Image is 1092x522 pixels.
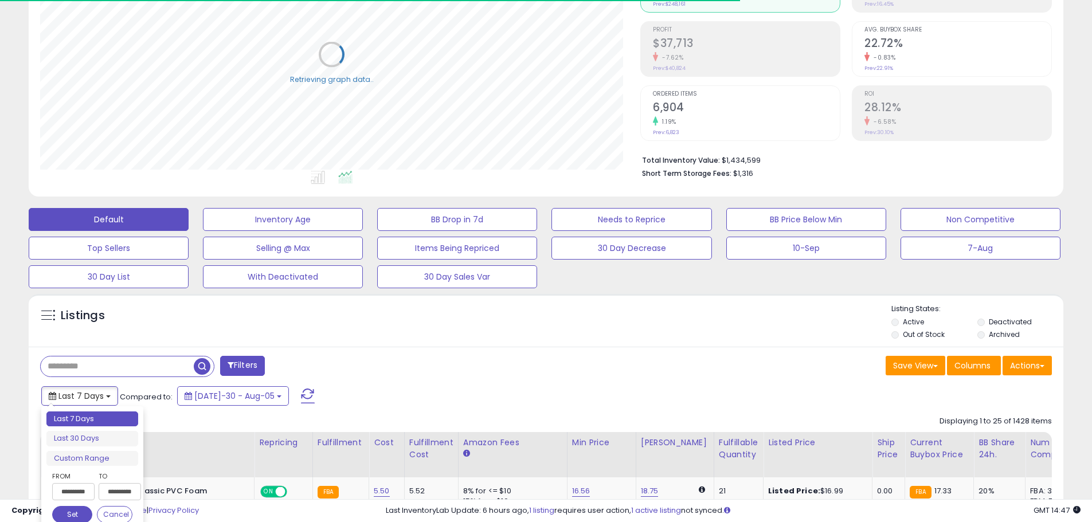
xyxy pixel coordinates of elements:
[901,237,1060,260] button: 7-Aug
[989,329,1020,339] label: Archived
[203,237,363,260] button: Selling @ Max
[58,390,104,402] span: Last 7 Days
[148,505,199,516] a: Privacy Policy
[979,437,1020,461] div: BB Share 24h.
[29,237,189,260] button: Top Sellers
[529,505,554,516] a: 1 listing
[653,129,679,136] small: Prev: 6,823
[901,208,1060,231] button: Non Competitive
[631,505,681,516] a: 1 active listing
[409,486,449,496] div: 5.52
[1030,486,1068,496] div: FBA: 3
[572,437,631,449] div: Min Price
[203,208,363,231] button: Inventory Age
[864,129,894,136] small: Prev: 30.10%
[877,437,900,461] div: Ship Price
[641,437,709,449] div: [PERSON_NAME]
[1034,505,1081,516] span: 2025-08-13 14:47 GMT
[910,486,931,499] small: FBA
[551,208,711,231] button: Needs to Reprice
[870,117,896,126] small: -6.58%
[46,431,138,446] li: Last 30 Days
[891,304,1063,315] p: Listing States:
[99,486,238,510] b: Earplugs Classic PVC Foam Diposable 50 Pack
[220,356,265,376] button: Filters
[719,486,754,496] div: 21
[52,470,92,482] label: From
[653,1,686,7] small: Prev: $248,161
[653,37,840,52] h2: $37,713
[261,487,276,497] span: ON
[463,486,558,496] div: 8% for <= $10
[653,91,840,97] span: Ordered Items
[641,485,659,497] a: 18.75
[374,485,390,497] a: 5.50
[768,485,820,496] b: Listed Price:
[864,91,1051,97] span: ROI
[870,53,895,62] small: -0.83%
[903,329,945,339] label: Out of Stock
[46,451,138,466] li: Custom Range
[71,437,249,449] div: Title
[377,237,537,260] button: Items Being Repriced
[1003,356,1052,375] button: Actions
[864,1,894,7] small: Prev: 16.45%
[572,485,590,497] a: 16.56
[864,27,1051,33] span: Avg. Buybox Share
[409,437,453,461] div: Fulfillment Cost
[29,208,189,231] button: Default
[733,168,753,179] span: $1,316
[954,360,991,371] span: Columns
[864,37,1051,52] h2: 22.72%
[877,486,896,496] div: 0.00
[642,152,1043,166] li: $1,434,599
[934,485,952,496] span: 17.33
[989,317,1032,327] label: Deactivated
[642,168,731,178] b: Short Term Storage Fees:
[726,208,886,231] button: BB Price Below Min
[719,437,758,461] div: Fulfillable Quantity
[61,308,105,324] h5: Listings
[11,505,53,516] strong: Copyright
[259,437,308,449] div: Repricing
[46,411,138,427] li: Last 7 Days
[120,391,173,402] span: Compared to:
[910,437,969,461] div: Current Buybox Price
[886,356,945,375] button: Save View
[29,265,189,288] button: 30 Day List
[947,356,1001,375] button: Columns
[41,386,118,406] button: Last 7 Days
[11,505,199,516] div: seller snap | |
[377,208,537,231] button: BB Drop in 7d
[658,53,683,62] small: -7.62%
[463,449,470,459] small: Amazon Fees.
[940,416,1052,427] div: Displaying 1 to 25 of 1428 items
[463,437,562,449] div: Amazon Fees
[290,74,374,84] div: Retrieving graph data..
[653,65,686,72] small: Prev: $40,824
[318,437,364,449] div: Fulfillment
[377,265,537,288] button: 30 Day Sales Var
[864,65,893,72] small: Prev: 22.91%
[99,470,132,482] label: To
[653,101,840,116] h2: 6,904
[768,486,863,496] div: $16.99
[551,237,711,260] button: 30 Day Decrease
[768,437,867,449] div: Listed Price
[642,155,720,165] b: Total Inventory Value:
[653,27,840,33] span: Profit
[979,486,1016,496] div: 20%
[1030,437,1072,461] div: Num of Comp.
[903,317,924,327] label: Active
[864,101,1051,116] h2: 28.12%
[386,505,1081,516] div: Last InventoryLab Update: 6 hours ago, requires user action, not synced.
[726,237,886,260] button: 10-Sep
[203,265,363,288] button: With Deactivated
[374,437,400,449] div: Cost
[318,486,339,499] small: FBA
[658,117,676,126] small: 1.19%
[194,390,275,402] span: [DATE]-30 - Aug-05
[177,386,289,406] button: [DATE]-30 - Aug-05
